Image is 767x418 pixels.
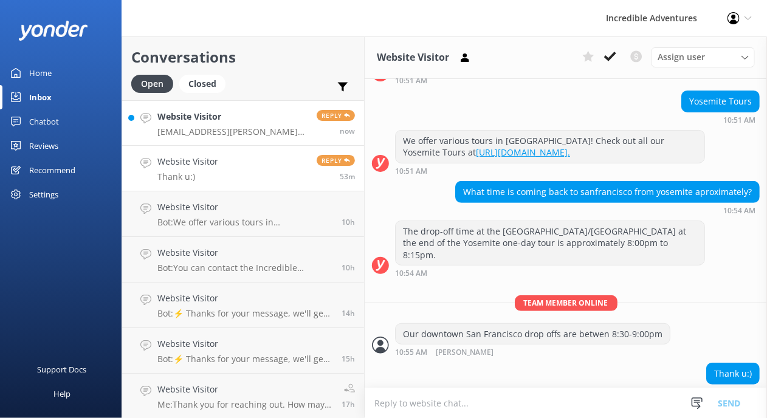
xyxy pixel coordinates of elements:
[157,246,332,259] h4: Website Visitor
[317,110,355,121] span: Reply
[658,50,705,64] span: Assign user
[342,308,355,318] span: Sep 29 2025 09:33pm (UTC -07:00) America/Los_Angeles
[157,399,332,410] p: Me: Thank you for reaching out. How may I help you?
[131,77,179,90] a: Open
[396,324,670,344] div: Our downtown San Francisco drop offs are betwen 8:30-9:00pm
[396,221,704,266] div: The drop-off time at the [GEOGRAPHIC_DATA]/[GEOGRAPHIC_DATA] at the end of the Yosemite one-day t...
[29,109,59,134] div: Chatbot
[395,269,705,277] div: Sep 30 2025 10:54am (UTC -07:00) America/Los_Angeles
[131,75,173,93] div: Open
[157,155,218,168] h4: Website Visitor
[157,126,308,137] p: [EMAIL_ADDRESS][PERSON_NAME][DOMAIN_NAME]
[396,131,704,163] div: We offer various tours in [GEOGRAPHIC_DATA]! Check out all our Yosemite Tours at
[395,348,670,357] div: Sep 30 2025 10:55am (UTC -07:00) America/Los_Angeles
[131,46,355,69] h2: Conversations
[682,91,759,112] div: Yosemite Tours
[179,75,225,93] div: Closed
[476,146,570,158] a: [URL][DOMAIN_NAME].
[515,295,617,310] span: Team member online
[395,77,427,84] strong: 10:51 AM
[707,363,759,384] div: Thank u:)
[340,171,355,182] span: Sep 30 2025 10:56am (UTC -07:00) America/Los_Angeles
[377,50,449,66] h3: Website Visitor
[723,117,755,124] strong: 10:51 AM
[395,270,427,277] strong: 10:54 AM
[340,126,355,136] span: Sep 30 2025 11:49am (UTC -07:00) America/Los_Angeles
[652,47,755,67] div: Assign User
[436,349,494,357] span: [PERSON_NAME]
[723,207,755,214] strong: 10:54 AM
[157,262,332,273] p: Bot: You can contact the Incredible Adventures team at [PHONE_NUMBER], or by emailing [EMAIL_ADDR...
[317,155,355,166] span: Reply
[29,85,52,109] div: Inbox
[342,262,355,273] span: Sep 30 2025 01:13am (UTC -07:00) America/Los_Angeles
[157,337,332,351] h4: Website Visitor
[122,100,364,146] a: Website Visitor[EMAIL_ADDRESS][PERSON_NAME][DOMAIN_NAME]Replynow
[157,110,308,123] h4: Website Visitor
[395,168,427,175] strong: 10:51 AM
[395,349,427,357] strong: 10:55 AM
[122,328,364,374] a: Website VisitorBot:⚡ Thanks for your message, we'll get back to you as soon as we can. You're als...
[122,146,364,191] a: Website VisitorThank u:)Reply53m
[157,292,332,305] h4: Website Visitor
[342,399,355,409] span: Sep 29 2025 06:34pm (UTC -07:00) America/Los_Angeles
[18,21,88,41] img: yonder-white-logo.png
[29,61,52,85] div: Home
[681,115,760,124] div: Sep 30 2025 10:51am (UTC -07:00) America/Los_Angeles
[29,158,75,182] div: Recommend
[395,76,705,84] div: Sep 30 2025 10:51am (UTC -07:00) America/Los_Angeles
[29,134,58,158] div: Reviews
[53,382,71,406] div: Help
[29,182,58,207] div: Settings
[157,200,332,214] h4: Website Visitor
[157,308,332,319] p: Bot: ⚡ Thanks for your message, we'll get back to you as soon as we can. You're also welcome to k...
[342,354,355,364] span: Sep 29 2025 08:44pm (UTC -07:00) America/Los_Angeles
[395,166,705,175] div: Sep 30 2025 10:51am (UTC -07:00) America/Los_Angeles
[342,217,355,227] span: Sep 30 2025 01:29am (UTC -07:00) America/Los_Angeles
[157,217,332,228] p: Bot: We offer various tours in [GEOGRAPHIC_DATA]! Check out all our Yosemite Tours at [URL][DOMAI...
[179,77,232,90] a: Closed
[122,191,364,237] a: Website VisitorBot:We offer various tours in [GEOGRAPHIC_DATA]! Check out all our Yosemite Tours ...
[455,206,760,214] div: Sep 30 2025 10:54am (UTC -07:00) America/Los_Angeles
[157,354,332,365] p: Bot: ⚡ Thanks for your message, we'll get back to you as soon as we can. You're also welcome to k...
[157,383,332,396] h4: Website Visitor
[122,283,364,328] a: Website VisitorBot:⚡ Thanks for your message, we'll get back to you as soon as we can. You're als...
[122,237,364,283] a: Website VisitorBot:You can contact the Incredible Adventures team at [PHONE_NUMBER], or by emaili...
[38,357,87,382] div: Support Docs
[157,171,218,182] p: Thank u:)
[456,182,759,202] div: What time is coming back to sanfrancisco from yosemite aproximately?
